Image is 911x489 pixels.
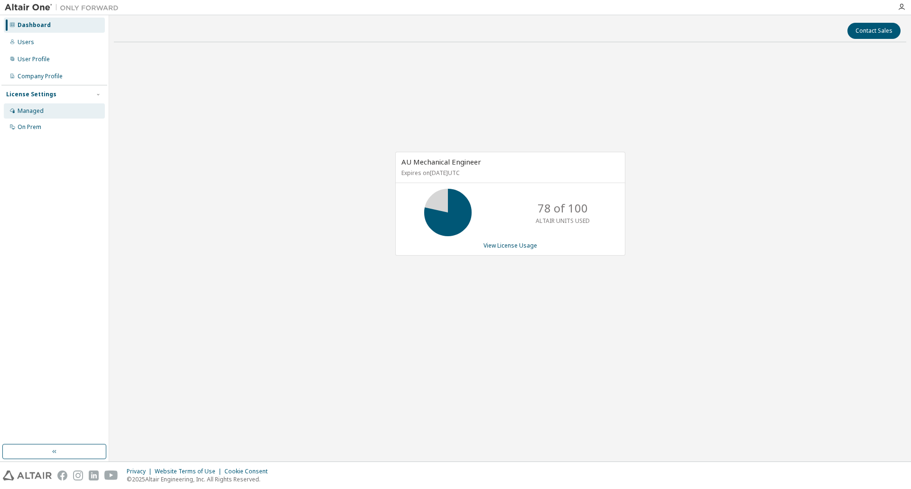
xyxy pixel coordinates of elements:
p: Expires on [DATE] UTC [401,169,617,177]
img: youtube.svg [104,471,118,480]
img: Altair One [5,3,123,12]
div: Dashboard [18,21,51,29]
p: © 2025 Altair Engineering, Inc. All Rights Reserved. [127,475,273,483]
img: linkedin.svg [89,471,99,480]
div: Website Terms of Use [155,468,224,475]
p: 78 of 100 [538,200,588,216]
a: View License Usage [483,241,537,249]
div: Users [18,38,34,46]
p: ALTAIR UNITS USED [536,217,590,225]
img: facebook.svg [57,471,67,480]
div: Cookie Consent [224,468,273,475]
span: AU Mechanical Engineer [401,157,481,166]
div: Managed [18,107,44,115]
div: On Prem [18,123,41,131]
div: Company Profile [18,73,63,80]
img: altair_logo.svg [3,471,52,480]
div: License Settings [6,91,56,98]
button: Contact Sales [847,23,901,39]
div: Privacy [127,468,155,475]
img: instagram.svg [73,471,83,480]
div: User Profile [18,55,50,63]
